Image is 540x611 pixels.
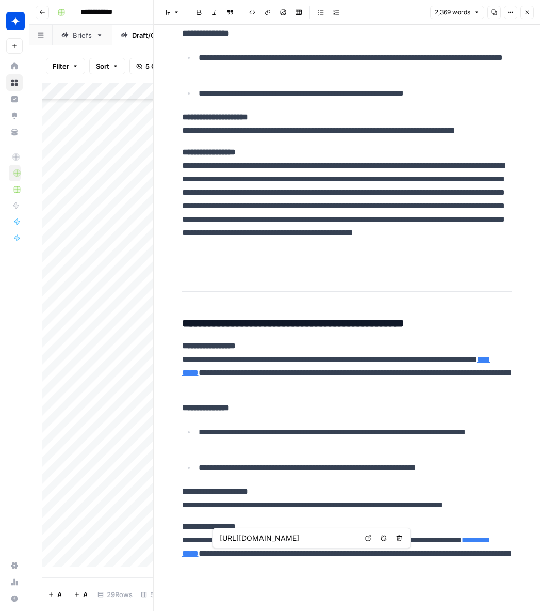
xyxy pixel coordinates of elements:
button: 5 Columns [129,58,187,74]
a: Briefs [53,25,112,45]
div: 29 Rows [93,586,137,603]
button: 2,369 words [430,6,484,19]
span: Sort [96,61,109,71]
a: Opportunities [6,107,23,124]
div: 5/5 Columns [137,586,194,603]
a: Usage [6,574,23,590]
button: Add 10 Rows [68,586,93,603]
a: Browse [6,74,23,91]
button: Help + Support [6,590,23,607]
a: Draft/Outline Reviews [112,25,223,45]
span: Add Row [57,589,61,600]
button: Sort [89,58,125,74]
button: Workspace: Wiz [6,8,23,34]
div: Draft/Outline Reviews [132,30,203,40]
img: Wiz Logo [6,12,25,30]
span: Filter [53,61,69,71]
div: Briefs [73,30,92,40]
button: Add Row [42,586,68,603]
a: Home [6,58,23,74]
button: Filter [46,58,85,74]
span: 5 Columns [145,61,180,71]
a: Insights [6,91,23,107]
span: Add 10 Rows [83,589,87,600]
a: Your Data [6,124,23,140]
span: 2,369 words [435,8,470,17]
a: Settings [6,557,23,574]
